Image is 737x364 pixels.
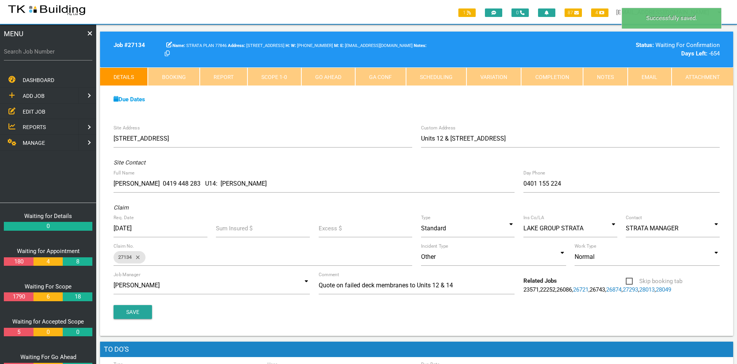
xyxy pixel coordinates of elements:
[165,50,170,57] a: Click here copy customer information.
[583,67,628,86] a: Notes
[319,271,339,278] label: Comment
[4,29,23,39] span: MENU
[33,328,63,337] a: 0
[63,292,92,301] a: 18
[114,251,145,263] div: 27134
[319,224,342,233] label: Excess $
[12,318,84,325] a: Waiting for Accepted Scope
[523,286,539,293] a: 23571
[286,43,291,48] span: Home Phone
[4,222,92,231] a: 0
[591,8,608,17] span: 4
[575,41,720,58] div: Waiting For Confirmation -654
[672,67,733,86] a: Attachment
[466,67,521,86] a: Variation
[172,43,185,48] b: Name:
[355,67,406,86] a: GA Conf
[114,124,140,131] label: Site Address
[523,169,545,176] label: Day Phone
[523,277,557,284] b: Related Jobs
[421,124,456,131] label: Custom Address
[406,67,466,86] a: Scheduling
[4,328,33,337] a: 5
[4,257,33,266] a: 180
[17,248,80,255] a: Waiting for Appointment
[565,8,582,17] span: 87
[656,286,671,293] a: 28049
[8,4,86,16] img: s3file
[623,286,638,293] a: 27293
[291,43,296,48] b: W:
[33,257,63,266] a: 4
[639,286,655,293] a: 28013
[114,305,152,319] button: Save
[114,271,140,278] label: Job Manager
[247,67,301,86] a: Scope 1-0
[23,77,54,83] span: DASHBOARD
[286,43,290,48] b: H:
[575,243,596,250] label: Work Type
[573,286,588,293] a: 26721
[421,243,448,250] label: Incident Type
[100,342,733,357] h1: To Do's
[114,243,134,250] label: Claim No.
[23,124,46,130] span: REPORTS
[557,286,572,293] a: 26086
[519,277,622,294] div: , , , , , , , ,
[63,328,92,337] a: 0
[334,43,339,48] b: M:
[590,286,605,293] a: 26743
[100,67,148,86] a: Details
[458,8,476,17] span: 1
[114,159,145,166] i: Site Contact
[4,47,92,56] label: Search Job Number
[23,140,45,146] span: MANAGE
[523,214,544,221] label: Ins Co/LA
[421,214,431,221] label: Type
[301,67,355,86] a: Go Ahead
[622,8,722,29] div: Successfully saved.
[114,214,134,221] label: Req. Date
[636,42,654,49] b: Status:
[24,213,72,220] a: Waiting for Details
[200,67,247,86] a: Report
[521,67,583,86] a: Completion
[228,43,284,48] span: [STREET_ADDRESS]
[132,251,141,263] i: close
[626,214,642,221] label: Contact
[4,292,33,301] a: 1790
[414,43,426,48] b: Notes:
[228,43,245,48] b: Address:
[114,96,145,103] a: Due Dates
[114,42,145,49] b: Job # 27134
[172,43,227,48] span: STRATA PLAN 77846
[114,204,129,211] i: Claim
[340,43,344,48] b: E:
[23,93,45,99] span: ADD JOB
[606,286,622,293] a: 26874
[291,43,333,48] span: [PHONE_NUMBER]
[681,50,707,57] b: Days Left:
[540,286,555,293] a: 22252
[626,277,682,286] span: Skip booking tab
[63,257,92,266] a: 8
[216,224,252,233] label: Sum Insured $
[25,283,72,290] a: Waiting For Scope
[33,292,63,301] a: 6
[23,108,45,114] span: EDIT JOB
[148,67,199,86] a: Booking
[20,354,76,361] a: Waiting For Go Ahead
[114,169,134,176] label: Full Name
[340,43,413,48] span: [EMAIL_ADDRESS][DOMAIN_NAME]
[511,8,529,17] span: 0
[628,67,671,86] a: Email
